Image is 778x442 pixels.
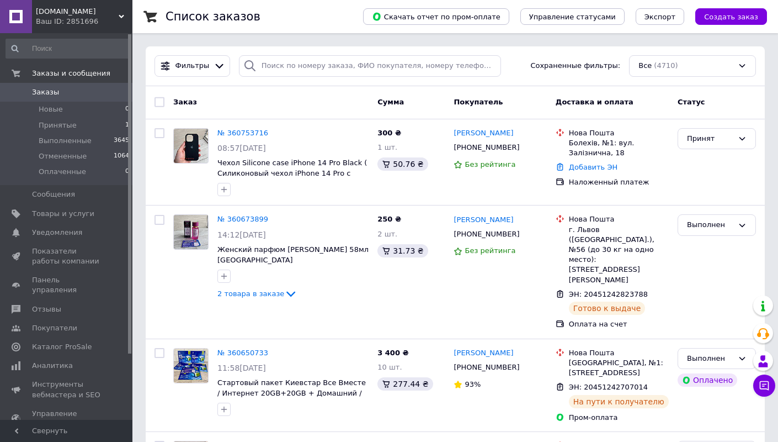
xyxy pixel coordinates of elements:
a: Фото товару [173,348,209,383]
span: Панель управления [32,275,102,295]
button: Чат с покупателем [753,375,775,397]
div: [PHONE_NUMBER] [451,227,521,241]
span: Оплаченные [39,167,86,177]
div: [GEOGRAPHIC_DATA], №1: [STREET_ADDRESS] [569,358,669,378]
a: Фото товару [173,214,209,250]
span: Заказы [32,87,59,97]
a: 2 товара в заказе [217,290,297,298]
span: Фильтры [175,61,210,71]
input: Поиск по номеру заказа, ФИО покупателя, номеру телефона, Email, номеру накладной [239,55,502,77]
div: Наложенный платеж [569,177,669,187]
div: На пути к получателю [569,395,669,408]
a: [PERSON_NAME] [454,348,513,359]
a: Стартовый пакет Киевстар Все Вместе / Интернет 20GB+20GB + Домашний / Безлимит Общение на [GEOGRA... [217,378,366,418]
div: Нова Пошта [569,214,669,224]
span: ЭН: 20451242707014 [569,383,648,391]
div: Ваш ID: 2851696 [36,17,132,27]
span: 2 товара в заказе [217,290,284,298]
span: Аналитика [32,361,73,371]
span: Отзывы [32,304,61,314]
span: Каталог ProSale [32,342,92,352]
span: ЭН: 20451242823788 [569,290,648,298]
a: Фото товару [173,128,209,164]
div: 50.76 ₴ [377,157,428,171]
a: Добавить ЭН [569,163,617,171]
img: Фото товару [174,215,208,249]
div: Болехів, №1: вул. Залізнична, 18 [569,138,669,158]
span: 0 [125,167,129,177]
button: Скачать отчет по пром-оплате [363,8,509,25]
span: 93% [465,380,481,388]
span: Новые [39,104,63,114]
span: Статус [678,98,705,106]
button: Экспорт [636,8,684,25]
span: 250 ₴ [377,215,401,223]
span: Заказы и сообщения [32,69,110,78]
span: 1 [125,120,129,130]
span: 2 шт. [377,230,397,238]
a: № 360673899 [217,215,268,223]
span: Создать заказ [704,13,758,21]
div: Нова Пошта [569,348,669,358]
button: Создать заказ [695,8,767,25]
div: Оплачено [678,373,737,387]
span: 0 [125,104,129,114]
span: 10 шт. [377,363,402,371]
span: Сохраненные фильтры: [530,61,620,71]
span: 3645 [114,136,129,146]
div: Оплата на счет [569,319,669,329]
span: Покупатель [454,98,503,106]
div: [PHONE_NUMBER] [451,140,521,155]
img: Фото товару [174,349,208,383]
span: 11:58[DATE] [217,364,266,372]
span: Без рейтинга [465,160,515,169]
span: (4710) [654,61,678,70]
a: Создать заказ [684,12,767,20]
a: № 360753716 [217,129,268,137]
div: Нова Пошта [569,128,669,138]
input: Поиск [6,39,130,59]
span: Отмененные [39,151,87,161]
div: 31.73 ₴ [377,244,428,257]
div: Принят [687,133,733,145]
span: Сумма [377,98,404,106]
div: Выполнен [687,353,733,365]
span: Показатели работы компании [32,246,102,266]
div: Готово к выдаче [569,302,645,315]
a: Женский парфюм [PERSON_NAME] 58мл [GEOGRAPHIC_DATA] [217,245,369,264]
span: Без рейтинга [465,246,515,255]
div: 277.44 ₴ [377,377,433,391]
span: Покупатели [32,323,77,333]
span: Доставка и оплата [556,98,633,106]
span: Принятые [39,120,77,130]
a: [PERSON_NAME] [454,215,513,225]
img: Фото товару [174,129,208,163]
span: Экспорт [644,13,675,21]
span: Управление сайтом [32,409,102,429]
span: Заказ [173,98,197,106]
a: Чехол Silicone case iPhone 14 Pro Black ( Силиконовый чехол iPhone 14 Pro с микрофиброй ) [217,159,367,187]
div: Выполнен [687,219,733,231]
span: Уведомления [32,228,82,238]
a: № 360650733 [217,349,268,357]
span: 300 ₴ [377,129,401,137]
button: Управление статусами [520,8,625,25]
span: Скачать отчет по пром-оплате [372,12,500,22]
span: Сообщения [32,190,75,199]
div: г. Львов ([GEOGRAPHIC_DATA].), №56 (до 30 кг на одно место): [STREET_ADDRESS][PERSON_NAME] [569,225,669,285]
div: [PHONE_NUMBER] [451,360,521,375]
span: 1064 [114,151,129,161]
span: 14:12[DATE] [217,230,266,239]
span: Управление статусами [529,13,616,21]
span: Выполненные [39,136,92,146]
span: 08:57[DATE] [217,144,266,152]
h1: Список заказов [166,10,260,23]
span: 1 шт. [377,143,397,151]
a: [PERSON_NAME] [454,128,513,139]
span: Все [638,61,652,71]
div: Пром-оплата [569,413,669,423]
span: Товары и услуги [32,209,94,219]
